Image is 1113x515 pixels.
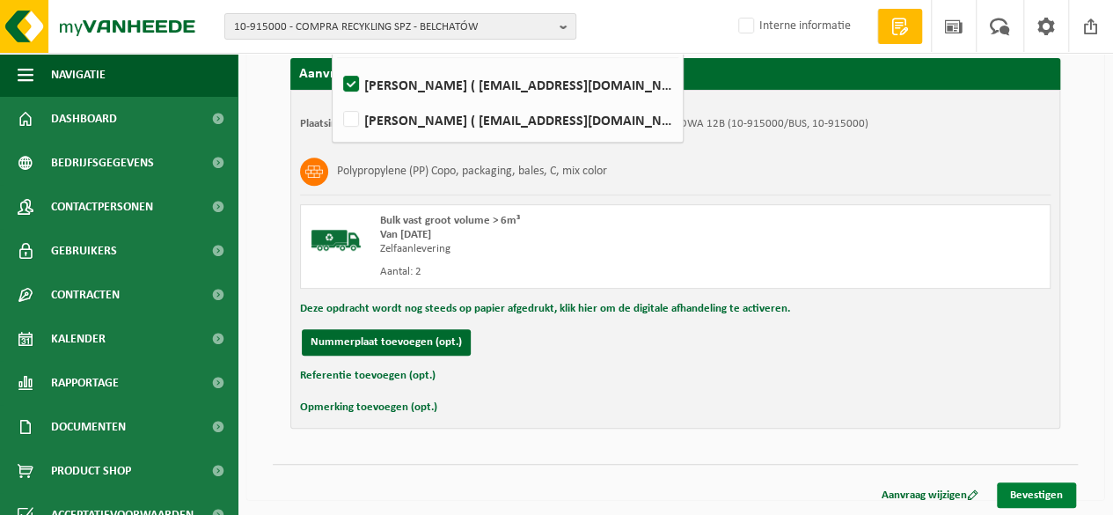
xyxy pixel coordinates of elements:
strong: Aanvraag voor [DATE] [299,67,431,81]
label: [PERSON_NAME] ( [EMAIL_ADDRESS][DOMAIN_NAME] ) [340,71,674,98]
span: Bulk vast groot volume > 6m³ [380,215,520,226]
h3: Polypropylene (PP) Copo, packaging, bales, C, mix color [337,158,607,186]
strong: Plaatsingsadres: [300,118,377,129]
div: Zelfaanlevering [380,242,746,256]
a: Bevestigen [997,482,1076,508]
img: BL-SO-LV.png [310,214,362,267]
strong: Van [DATE] [380,229,431,240]
span: Documenten [51,405,126,449]
button: Nummerplaat toevoegen (opt.) [302,329,471,356]
span: Kalender [51,317,106,361]
span: Bedrijfsgegevens [51,141,154,185]
label: [PERSON_NAME] ( [EMAIL_ADDRESS][DOMAIN_NAME] ) [340,107,674,133]
div: Aantal: 2 [380,265,746,279]
span: Dashboard [51,97,117,141]
span: Contracten [51,273,120,317]
span: Product Shop [51,449,131,493]
span: Navigatie [51,53,106,97]
a: Aanvraag wijzigen [868,482,992,508]
button: Opmerking toevoegen (opt.) [300,396,437,419]
button: Deze opdracht wordt nog steeds op papier afgedrukt, klik hier om de digitale afhandeling te activ... [300,298,790,320]
span: Gebruikers [51,229,117,273]
button: 10-915000 - COMPRA RECYKLING SPZ - BELCHATÓW [224,13,576,40]
span: Rapportage [51,361,119,405]
label: Interne informatie [735,13,851,40]
span: Contactpersonen [51,185,153,229]
button: Referentie toevoegen (opt.) [300,364,436,387]
span: 10-915000 - COMPRA RECYKLING SPZ - BELCHATÓW [234,14,553,40]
